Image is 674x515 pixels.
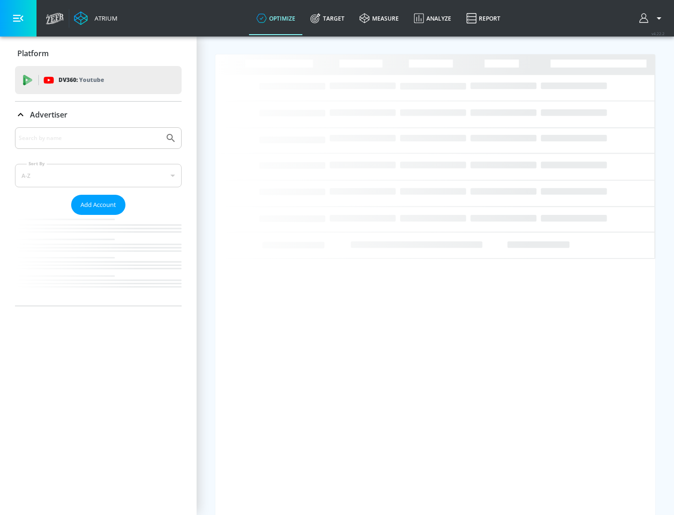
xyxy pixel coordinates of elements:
[15,164,182,187] div: A-Z
[79,75,104,85] p: Youtube
[352,1,406,35] a: measure
[30,110,67,120] p: Advertiser
[459,1,508,35] a: Report
[71,195,125,215] button: Add Account
[406,1,459,35] a: Analyze
[27,161,47,167] label: Sort By
[652,31,665,36] span: v 4.22.2
[15,40,182,66] div: Platform
[15,66,182,94] div: DV360: Youtube
[15,102,182,128] div: Advertiser
[15,215,182,306] nav: list of Advertiser
[59,75,104,85] p: DV360:
[17,48,49,59] p: Platform
[249,1,303,35] a: optimize
[74,11,117,25] a: Atrium
[91,14,117,22] div: Atrium
[81,199,116,210] span: Add Account
[19,132,161,144] input: Search by name
[303,1,352,35] a: Target
[15,127,182,306] div: Advertiser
